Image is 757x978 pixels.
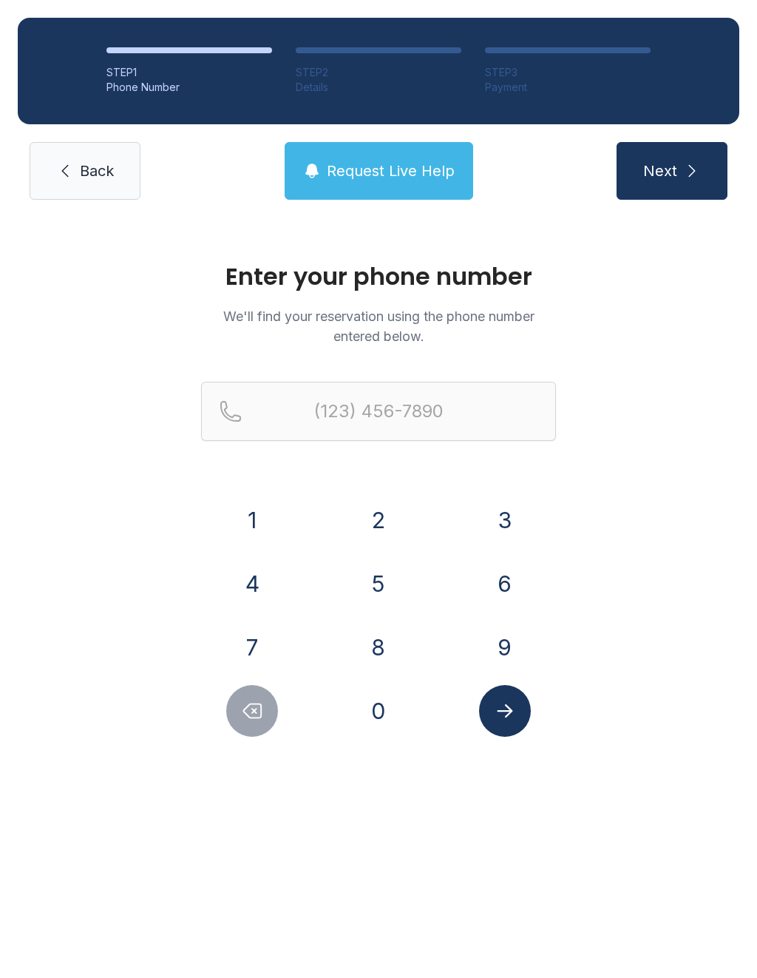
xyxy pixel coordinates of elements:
[353,685,404,737] button: 0
[353,494,404,546] button: 2
[106,80,272,95] div: Phone Number
[485,65,651,80] div: STEP 3
[201,382,556,441] input: Reservation phone number
[296,80,461,95] div: Details
[485,80,651,95] div: Payment
[479,558,531,610] button: 6
[106,65,272,80] div: STEP 1
[296,65,461,80] div: STEP 2
[80,161,114,181] span: Back
[353,621,404,673] button: 8
[479,621,531,673] button: 9
[226,685,278,737] button: Delete number
[479,685,531,737] button: Submit lookup form
[201,306,556,346] p: We'll find your reservation using the phone number entered below.
[479,494,531,546] button: 3
[226,494,278,546] button: 1
[201,265,556,289] h1: Enter your phone number
[643,161,677,181] span: Next
[353,558,404,610] button: 5
[327,161,455,181] span: Request Live Help
[226,621,278,673] button: 7
[226,558,278,610] button: 4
